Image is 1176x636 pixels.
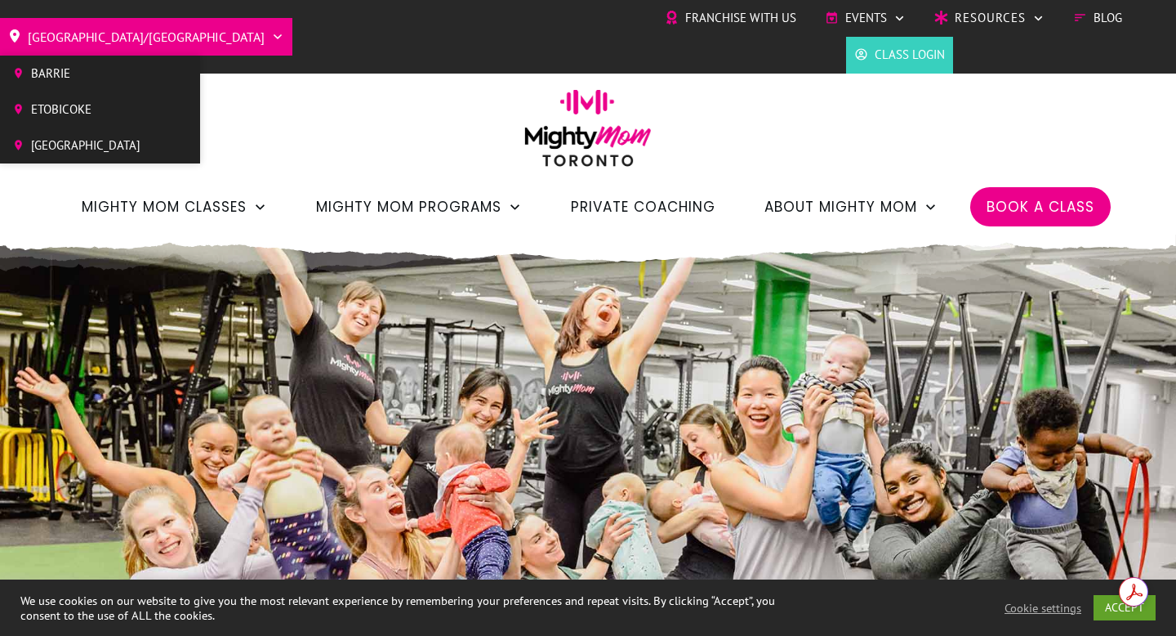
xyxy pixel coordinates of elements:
[316,193,501,221] span: Mighty Mom Programs
[1094,6,1122,30] span: Blog
[571,193,715,221] a: Private Coaching
[934,6,1045,30] a: Resources
[31,97,140,122] span: Etobicoke
[875,43,945,67] span: Class Login
[31,133,140,158] span: [GEOGRAPHIC_DATA]
[20,593,815,623] div: We use cookies on our website to give you the most relevant experience by remembering your prefer...
[987,193,1094,221] a: Book a Class
[1004,601,1081,616] a: Cookie settings
[845,6,887,30] span: Events
[1073,6,1122,30] a: Blog
[316,193,522,221] a: Mighty Mom Programs
[1094,595,1156,620] a: ACCEPT
[764,193,938,221] a: About Mighty Mom
[685,6,796,30] span: Franchise with Us
[31,61,140,86] span: Barrie
[764,193,917,221] span: About Mighty Mom
[516,89,660,178] img: mightymom-logo-toronto
[82,193,247,221] span: Mighty Mom Classes
[955,6,1026,30] span: Resources
[854,43,945,67] a: Class Login
[82,193,267,221] a: Mighty Mom Classes
[8,24,284,50] a: [GEOGRAPHIC_DATA]/[GEOGRAPHIC_DATA]
[28,24,265,50] span: [GEOGRAPHIC_DATA]/[GEOGRAPHIC_DATA]
[825,6,906,30] a: Events
[665,6,796,30] a: Franchise with Us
